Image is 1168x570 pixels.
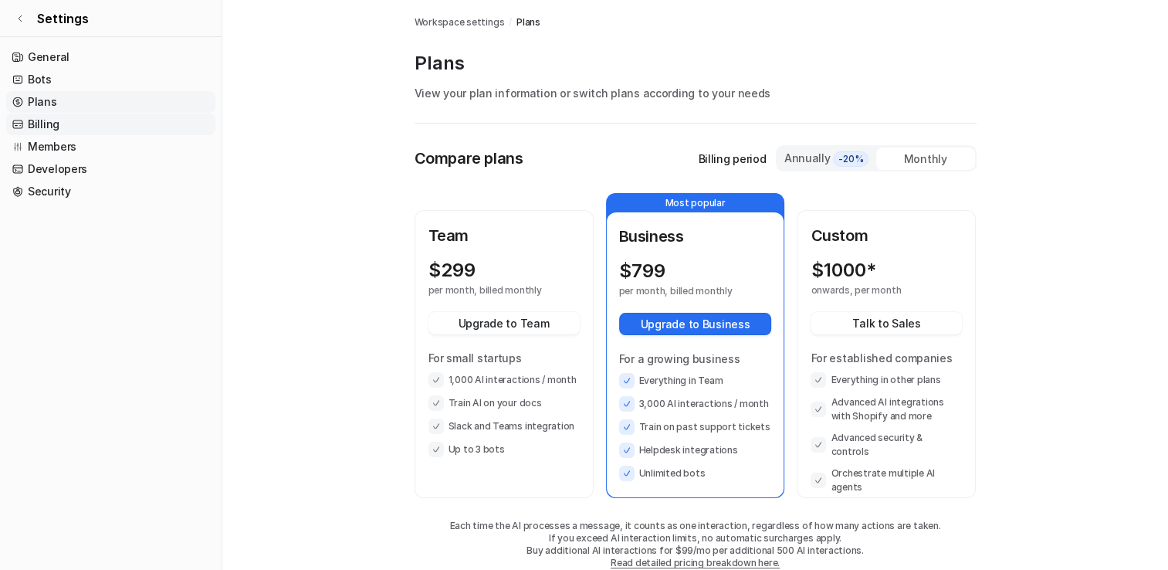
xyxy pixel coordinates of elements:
a: Security [6,181,215,202]
p: per month, billed monthly [619,285,744,297]
a: Billing [6,114,215,135]
p: Business [619,225,772,248]
span: -20% [833,151,868,167]
p: Plans [415,51,977,76]
p: Most popular [607,194,784,212]
div: Monthly [876,148,975,170]
p: Buy additional AI interactions for $99/mo per additional 500 AI interactions. [415,545,977,557]
a: Plans [516,15,540,29]
li: 3,000 AI interactions / month [619,396,772,412]
p: Custom [811,224,962,247]
a: General [6,46,215,68]
p: onwards, per month [811,284,934,297]
li: Train AI on your docs [428,395,580,411]
li: Helpdesk integrations [619,443,772,458]
li: Train on past support tickets [619,419,772,435]
li: Everything in other plans [811,372,962,388]
li: Advanced AI integrations with Shopify and more [811,395,962,423]
li: Advanced security & controls [811,431,962,459]
li: Unlimited bots [619,466,772,481]
button: Talk to Sales [811,312,962,334]
p: For a growing business [619,351,772,367]
p: per month, billed monthly [428,284,552,297]
p: Compare plans [415,147,523,170]
p: View your plan information or switch plans according to your needs [415,85,977,101]
p: Each time the AI processes a message, it counts as one interaction, regardless of how many action... [415,520,977,532]
p: Billing period [698,151,766,167]
a: Workspace settings [415,15,505,29]
span: Settings [37,9,89,28]
p: $ 299 [428,260,476,281]
a: Read detailed pricing breakdown here. [611,557,780,568]
button: Upgrade to Team [428,312,580,334]
p: Team [428,224,580,247]
span: / [509,15,512,29]
p: $ 1000* [811,260,875,281]
li: Orchestrate multiple AI agents [811,467,962,494]
li: 1,000 AI interactions / month [428,372,580,388]
a: Bots [6,69,215,90]
button: Upgrade to Business [619,313,772,335]
li: Slack and Teams integration [428,419,580,434]
p: For established companies [811,350,962,366]
div: Annually [784,150,870,167]
a: Developers [6,158,215,180]
li: Up to 3 bots [428,442,580,457]
p: For small startups [428,350,580,366]
p: If you exceed AI interaction limits, no automatic surcharges apply. [415,532,977,545]
p: $ 799 [619,260,665,282]
a: Plans [6,91,215,113]
li: Everything in Team [619,373,772,388]
a: Members [6,136,215,158]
